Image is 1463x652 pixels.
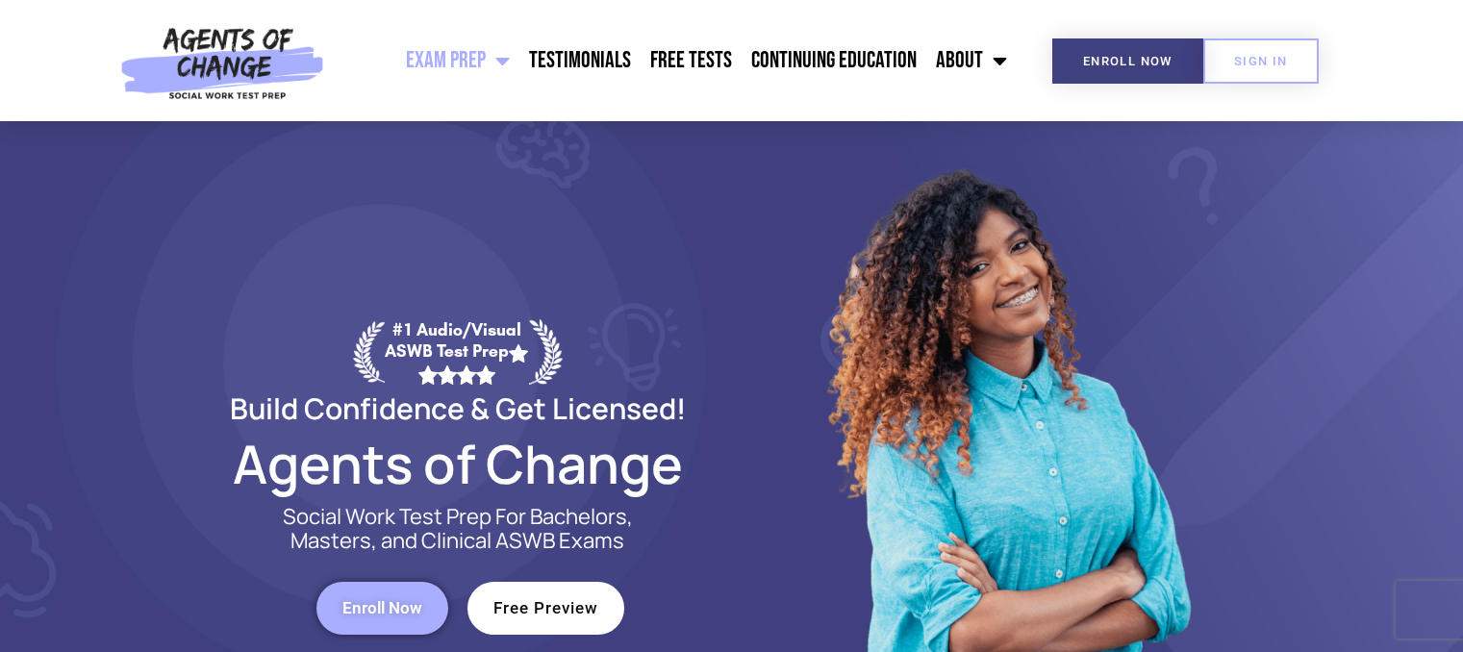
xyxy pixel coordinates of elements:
[1203,38,1319,84] a: SIGN IN
[184,441,732,486] h2: Agents of Change
[334,37,1017,85] nav: Menu
[926,37,1017,85] a: About
[493,600,598,616] span: Free Preview
[261,505,655,553] p: Social Work Test Prep For Bachelors, Masters, and Clinical ASWB Exams
[1234,55,1288,67] span: SIGN IN
[742,37,926,85] a: Continuing Education
[385,319,529,384] div: #1 Audio/Visual ASWB Test Prep
[519,37,641,85] a: Testimonials
[1083,55,1173,67] span: Enroll Now
[467,582,624,635] a: Free Preview
[1052,38,1203,84] a: Enroll Now
[316,582,448,635] a: Enroll Now
[641,37,742,85] a: Free Tests
[396,37,519,85] a: Exam Prep
[342,600,422,616] span: Enroll Now
[184,394,732,422] h2: Build Confidence & Get Licensed!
